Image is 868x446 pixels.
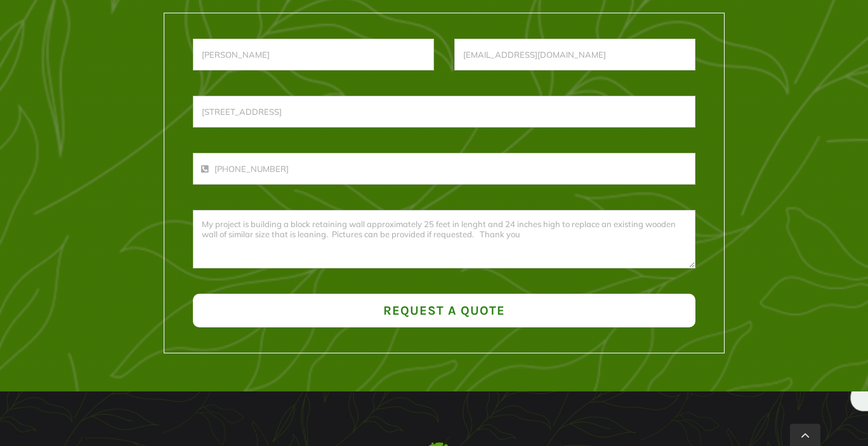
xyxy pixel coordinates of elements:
[454,39,695,70] input: Email*
[383,303,505,318] span: Request a Quote
[193,39,434,70] input: Name*
[193,96,695,128] input: Address
[193,294,695,327] button: Request a Quote
[193,153,695,185] input: Only numbers and phone characters are accepted.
